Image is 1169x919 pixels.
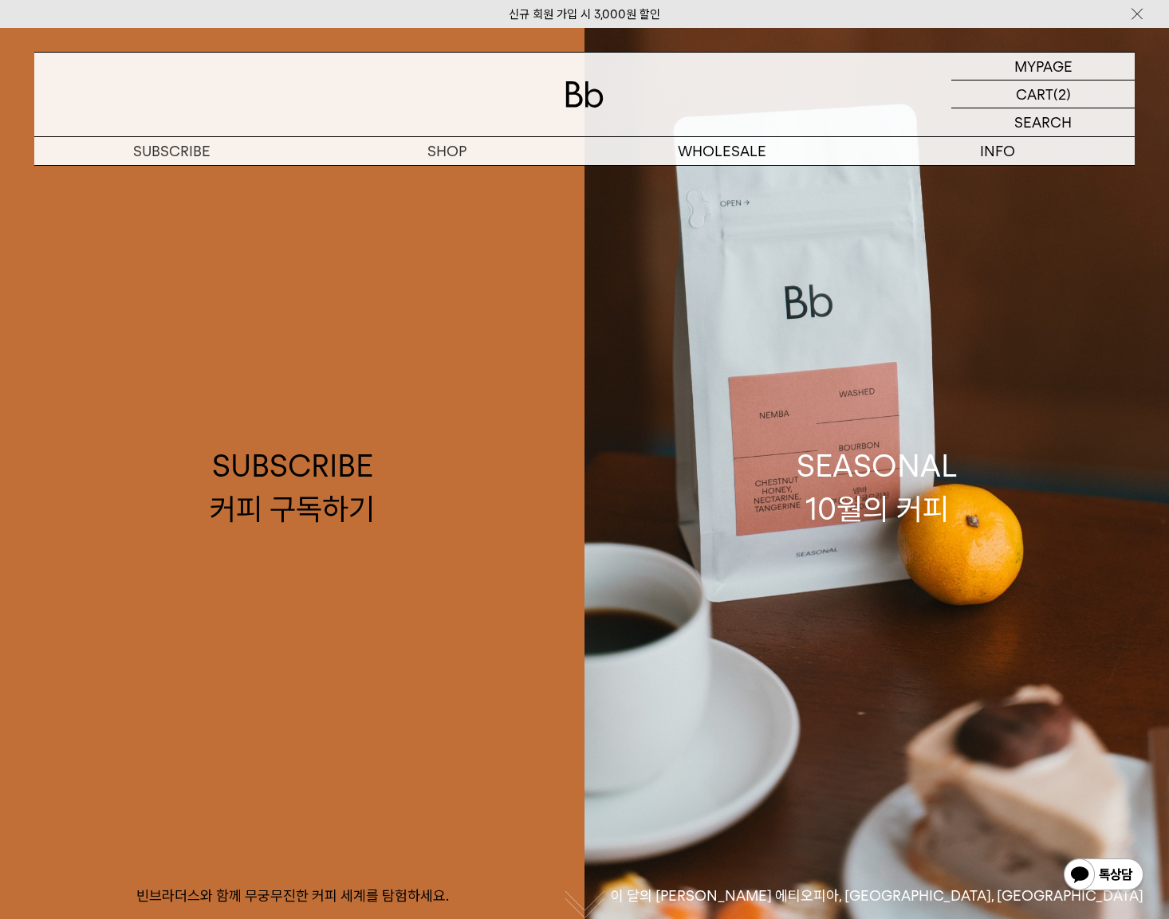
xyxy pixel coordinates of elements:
p: SEARCH [1014,108,1072,136]
img: 로고 [565,81,604,108]
p: (2) [1053,81,1071,108]
p: CART [1016,81,1053,108]
a: CART (2) [951,81,1135,108]
div: SUBSCRIBE 커피 구독하기 [210,445,375,529]
p: WHOLESALE [584,137,860,165]
a: 신규 회원 가입 시 3,000원 할인 [509,7,660,22]
img: 카카오톡 채널 1:1 채팅 버튼 [1062,857,1145,895]
a: SHOP [309,137,584,165]
a: MYPAGE [951,53,1135,81]
p: MYPAGE [1014,53,1073,80]
p: 이 달의 [PERSON_NAME] 에티오피아, [GEOGRAPHIC_DATA], [GEOGRAPHIC_DATA] [584,886,1169,905]
p: INFO [860,137,1135,165]
a: SUBSCRIBE [34,137,309,165]
div: SEASONAL 10월의 커피 [797,445,958,529]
